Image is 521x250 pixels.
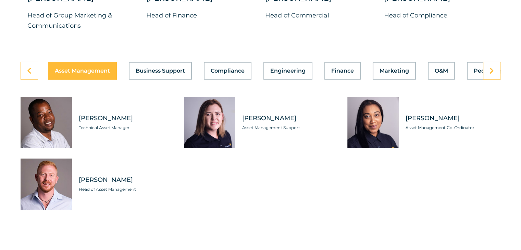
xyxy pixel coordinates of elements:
div: Tabs. Open items with Enter or Space, close with Escape and navigate using the Arrow keys. [21,62,500,210]
p: Head of Compliance [384,10,493,21]
span: Head of Asset Management [79,186,174,193]
span: Asset Management Co-Ordinator [406,124,500,131]
span: Technical Asset Manager [79,124,174,131]
span: [PERSON_NAME] [79,176,174,184]
span: [PERSON_NAME] [79,114,174,123]
span: Business Support [136,68,185,74]
span: [PERSON_NAME] [242,114,337,123]
p: Head of Commercial [265,10,374,21]
span: Asset Management Support [242,124,337,131]
span: Compliance [211,68,245,74]
span: Marketing [380,68,409,74]
span: Finance [331,68,354,74]
span: O&M [435,68,448,74]
p: Head of Group Marketing & Communications [27,10,136,31]
span: [PERSON_NAME] [406,114,500,123]
span: Asset Management [55,68,110,74]
span: Engineering [270,68,306,74]
p: Head of Finance [146,10,255,21]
